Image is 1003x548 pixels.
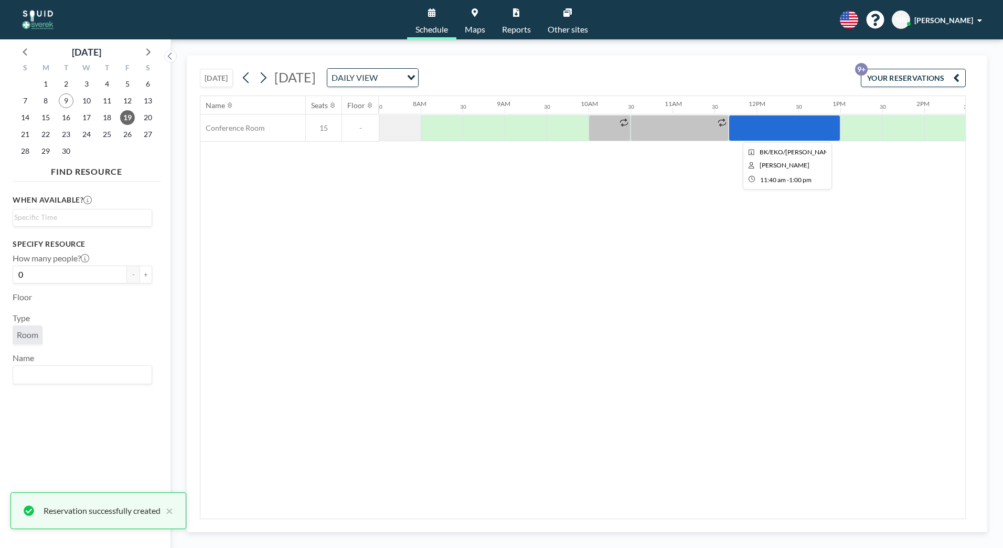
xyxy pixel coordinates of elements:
[311,101,328,110] div: Seats
[581,100,598,108] div: 10AM
[789,176,812,184] span: 1:00 PM
[13,313,30,323] label: Type
[15,62,36,76] div: S
[161,504,173,517] button: close
[77,62,97,76] div: W
[18,127,33,142] span: Sunday, September 21, 2025
[14,368,146,382] input: Search for option
[120,127,135,142] span: Friday, September 26, 2025
[59,144,73,159] span: Tuesday, September 30, 2025
[787,176,789,184] span: -
[544,103,550,110] div: 30
[137,62,158,76] div: S
[79,110,94,125] span: Wednesday, September 17, 2025
[760,161,809,169] span: Natalie Rolin
[13,162,161,177] h4: FIND RESOURCE
[13,239,152,249] h3: Specify resource
[79,93,94,108] span: Wednesday, September 10, 2025
[306,123,342,133] span: 15
[274,69,316,85] span: [DATE]
[18,144,33,159] span: Sunday, September 28, 2025
[347,101,365,110] div: Floor
[141,93,155,108] span: Saturday, September 13, 2025
[120,77,135,91] span: Friday, September 5, 2025
[36,62,56,76] div: M
[38,77,53,91] span: Monday, September 1, 2025
[100,77,114,91] span: Thursday, September 4, 2025
[17,330,38,340] span: Room
[127,266,140,283] button: -
[712,103,718,110] div: 30
[141,127,155,142] span: Saturday, September 27, 2025
[97,62,117,76] div: T
[100,127,114,142] span: Thursday, September 25, 2025
[200,69,233,87] button: [DATE]
[760,148,835,156] span: BK/EKO/KC möte
[796,103,802,110] div: 30
[38,127,53,142] span: Monday, September 22, 2025
[38,144,53,159] span: Monday, September 29, 2025
[140,266,152,283] button: +
[13,292,32,302] label: Floor
[38,93,53,108] span: Monday, September 8, 2025
[749,100,765,108] div: 12PM
[17,9,59,30] img: organization-logo
[206,101,225,110] div: Name
[861,69,966,87] button: YOUR RESERVATIONS9+
[100,110,114,125] span: Thursday, September 18, 2025
[855,63,868,76] p: 9+
[964,103,970,110] div: 30
[59,127,73,142] span: Tuesday, September 23, 2025
[141,77,155,91] span: Saturday, September 6, 2025
[59,110,73,125] span: Tuesday, September 16, 2025
[117,62,137,76] div: F
[200,123,265,133] span: Conference Room
[100,93,114,108] span: Thursday, September 11, 2025
[141,110,155,125] span: Saturday, September 20, 2025
[13,253,89,264] label: How many people?
[13,209,152,225] div: Search for option
[415,25,448,34] span: Schedule
[628,103,634,110] div: 30
[413,100,426,108] div: 8AM
[460,103,466,110] div: 30
[13,353,34,363] label: Name
[342,123,379,133] span: -
[465,25,485,34] span: Maps
[56,62,77,76] div: T
[120,93,135,108] span: Friday, September 12, 2025
[72,45,101,59] div: [DATE]
[760,176,786,184] span: 11:40 AM
[376,103,382,110] div: 30
[497,100,510,108] div: 9AM
[59,77,73,91] span: Tuesday, September 2, 2025
[14,212,146,223] input: Search for option
[502,25,531,34] span: Reports
[548,25,588,34] span: Other sites
[44,504,161,517] div: Reservation successfully created
[914,16,973,25] span: [PERSON_NAME]
[327,69,418,87] div: Search for option
[833,100,846,108] div: 1PM
[38,110,53,125] span: Monday, September 15, 2025
[665,100,682,108] div: 11AM
[79,127,94,142] span: Wednesday, September 24, 2025
[18,93,33,108] span: Sunday, September 7, 2025
[13,366,152,384] div: Search for option
[329,71,380,85] span: DAILY VIEW
[79,77,94,91] span: Wednesday, September 3, 2025
[18,110,33,125] span: Sunday, September 14, 2025
[880,103,886,110] div: 30
[59,93,73,108] span: Tuesday, September 9, 2025
[916,100,930,108] div: 2PM
[120,110,135,125] span: Friday, September 19, 2025
[896,15,906,25] span: NR
[381,71,401,85] input: Search for option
